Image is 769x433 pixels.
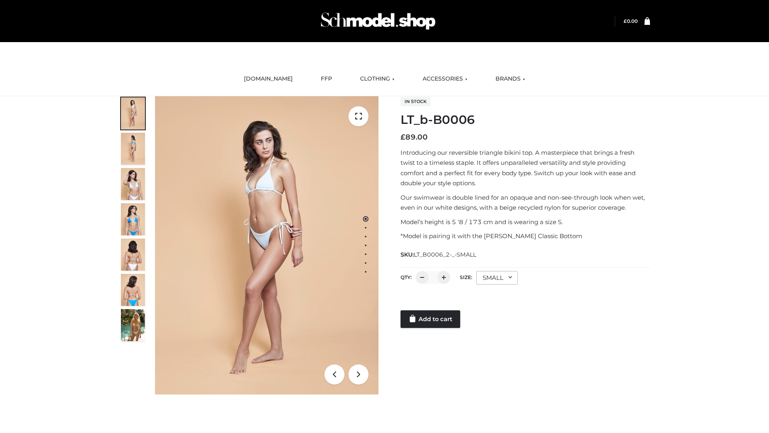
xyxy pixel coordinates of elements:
[624,18,638,24] bdi: 0.00
[121,239,145,271] img: ArielClassicBikiniTop_CloudNine_AzureSky_OW114ECO_7-scaled.jpg
[624,18,638,24] a: £0.00
[414,251,476,258] span: LT_B0006_2-_-SMALL
[238,70,299,88] a: [DOMAIN_NAME]
[401,310,460,328] a: Add to cart
[401,192,650,213] p: Our swimwear is double lined for an opaque and non-see-through look when wet, even in our white d...
[121,203,145,235] img: ArielClassicBikiniTop_CloudNine_AzureSky_OW114ECO_4-scaled.jpg
[401,97,431,106] span: In stock
[121,309,145,341] img: Arieltop_CloudNine_AzureSky2.jpg
[624,18,627,24] span: £
[401,274,412,280] label: QTY:
[489,70,531,88] a: BRANDS
[318,5,438,37] img: Schmodel Admin 964
[417,70,473,88] a: ACCESSORIES
[401,250,477,259] span: SKU:
[155,96,378,395] img: ArielClassicBikiniTop_CloudNine_AzureSky_OW114ECO_1
[121,274,145,306] img: ArielClassicBikiniTop_CloudNine_AzureSky_OW114ECO_8-scaled.jpg
[401,231,650,241] p: *Model is pairing it with the [PERSON_NAME] Classic Bottom
[354,70,401,88] a: CLOTHING
[460,274,472,280] label: Size:
[401,217,650,227] p: Model’s height is 5 ‘8 / 173 cm and is wearing a size S.
[476,271,518,285] div: SMALL
[401,148,650,188] p: Introducing our reversible triangle bikini top. A masterpiece that brings a fresh twist to a time...
[401,133,405,142] span: £
[401,113,650,127] h1: LT_b-B0006
[401,133,428,142] bdi: 89.00
[121,168,145,200] img: ArielClassicBikiniTop_CloudNine_AzureSky_OW114ECO_3-scaled.jpg
[315,70,338,88] a: FFP
[121,97,145,129] img: ArielClassicBikiniTop_CloudNine_AzureSky_OW114ECO_1-scaled.jpg
[121,133,145,165] img: ArielClassicBikiniTop_CloudNine_AzureSky_OW114ECO_2-scaled.jpg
